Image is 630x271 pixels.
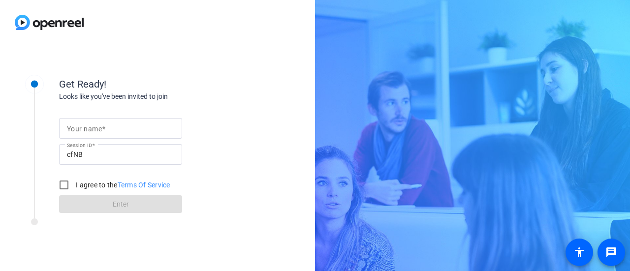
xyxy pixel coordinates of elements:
[67,125,102,133] mat-label: Your name
[59,91,256,102] div: Looks like you've been invited to join
[59,77,256,91] div: Get Ready!
[67,142,92,148] mat-label: Session ID
[573,246,585,258] mat-icon: accessibility
[74,180,170,190] label: I agree to the
[118,181,170,189] a: Terms Of Service
[605,246,617,258] mat-icon: message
